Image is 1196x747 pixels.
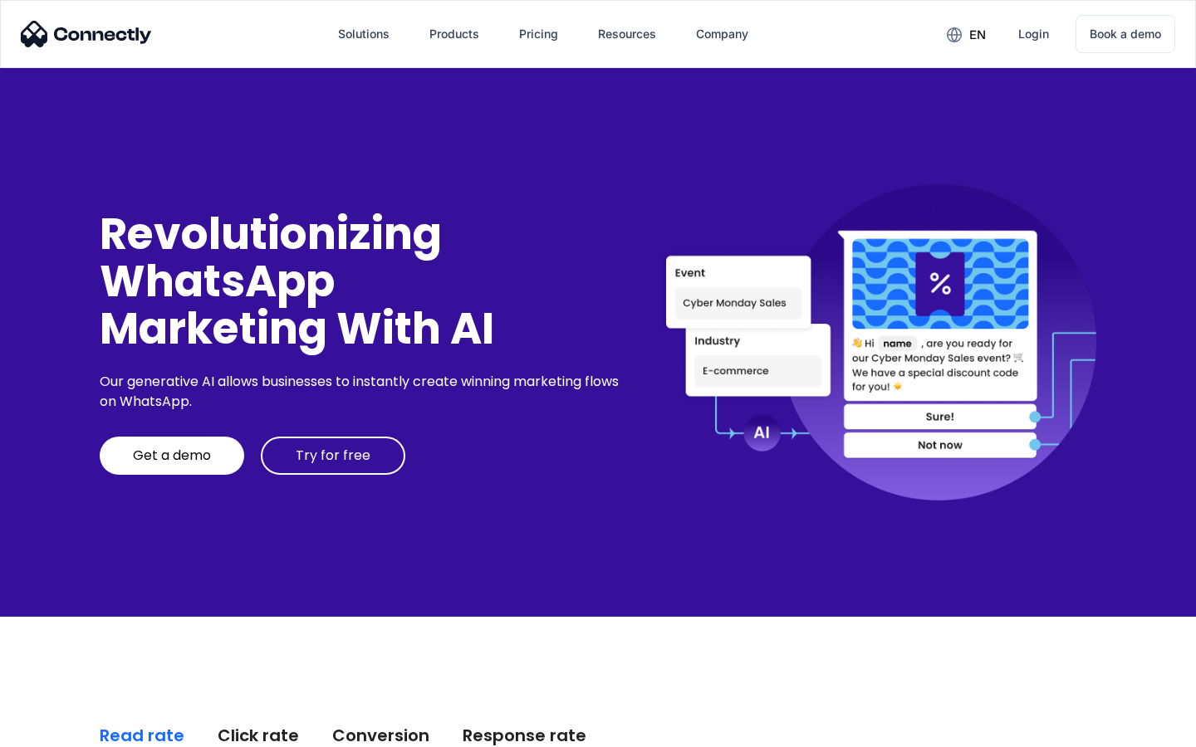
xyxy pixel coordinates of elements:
div: Pricing [519,22,558,46]
div: Click rate [218,724,299,747]
div: Resources [598,22,656,46]
div: Conversion [332,724,429,747]
a: Login [1005,14,1062,54]
div: Response rate [463,724,586,747]
div: Products [429,22,479,46]
a: Pricing [506,14,571,54]
a: Try for free [261,437,405,475]
div: Solutions [338,22,390,46]
div: Company [696,22,748,46]
div: en [969,23,986,46]
div: Read rate [100,724,184,747]
img: Connectly Logo [21,21,152,47]
div: Our generative AI allows businesses to instantly create winning marketing flows on WhatsApp. [100,372,625,412]
div: Revolutionizing WhatsApp Marketing With AI [100,210,625,353]
aside: Language selected: English [17,718,100,741]
ul: Language list [33,718,100,741]
div: Try for free [296,447,370,464]
div: Get a demo [133,447,211,464]
a: Book a demo [1076,15,1175,53]
a: Get a demo [100,437,244,475]
div: Login [1018,22,1049,46]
